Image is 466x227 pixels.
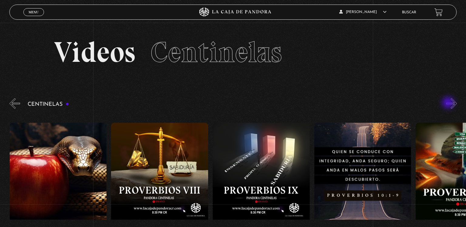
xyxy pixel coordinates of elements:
h2: Videos [54,38,412,67]
h3: Centinelas [28,102,69,107]
span: Cerrar [27,15,41,20]
span: [PERSON_NAME] [339,10,387,14]
button: Previous [9,98,20,109]
a: View your shopping cart [434,8,443,16]
span: Centinelas [150,35,282,69]
button: Next [446,98,457,109]
a: Buscar [402,11,416,14]
span: Menu [29,10,39,14]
